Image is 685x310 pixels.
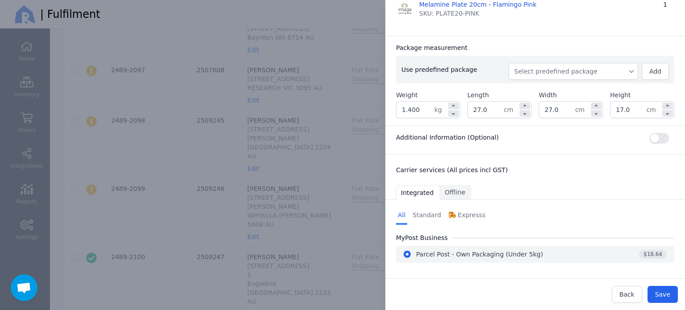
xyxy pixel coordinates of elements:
label: Weight [396,91,418,99]
span: Add [649,68,661,75]
span: Select predefined package [514,67,632,76]
h3: Package measurement [396,43,467,52]
h3: Additional Information (Optional) [396,133,499,142]
span: | Fulfilment [40,7,100,21]
button: Integrated [396,185,440,200]
span: cm [647,102,661,118]
span: cm [504,102,519,118]
span: $18.64 [639,250,667,259]
button: Add [642,63,669,80]
a: Expresss [446,207,487,225]
a: Standard [411,207,443,225]
span: Save [655,291,670,298]
div: Parcel Post - Own Packaging (Under 5kg) [416,250,543,259]
h3: Use predefined package [401,65,508,74]
label: Length [467,91,489,99]
span: Offline [445,188,465,197]
button: Parcel Post - Own Packaging (Under 5kg)$18.64 [396,246,674,263]
label: Height [610,91,631,99]
button: Offline [440,185,471,200]
h3: Carrier services (All prices incl GST) [396,165,674,174]
span: Back [619,291,635,298]
h3: MyPost Business [396,233,451,242]
span: Integrated [401,188,433,197]
button: Select predefined package [508,63,638,80]
label: Width [539,91,557,99]
button: Save [648,286,678,303]
div: Open chat [11,274,37,301]
span: cm [575,102,590,118]
button: Back [612,286,642,303]
a: All [396,207,407,225]
span: kg [434,102,447,118]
